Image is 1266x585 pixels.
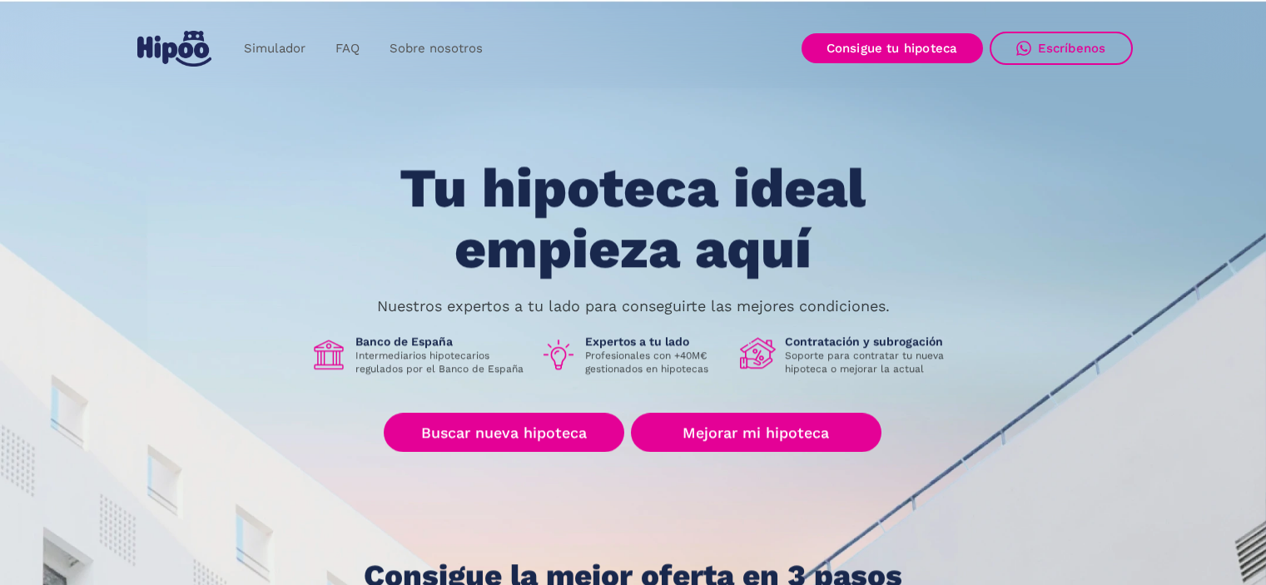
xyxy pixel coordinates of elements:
[375,32,498,65] a: Sobre nosotros
[320,32,375,65] a: FAQ
[1038,41,1106,56] div: Escríbenos
[631,414,881,453] a: Mejorar mi hipoteca
[317,159,948,280] h1: Tu hipoteca ideal empieza aquí
[585,350,727,376] p: Profesionales con +40M€ gestionados en hipotecas
[585,335,727,350] h1: Expertos a tu lado
[229,32,320,65] a: Simulador
[990,32,1133,65] a: Escríbenos
[785,335,956,350] h1: Contratación y subrogación
[355,350,527,376] p: Intermediarios hipotecarios regulados por el Banco de España
[785,350,956,376] p: Soporte para contratar tu nueva hipoteca o mejorar la actual
[134,24,216,73] a: home
[355,335,527,350] h1: Banco de España
[802,33,983,63] a: Consigue tu hipoteca
[384,414,624,453] a: Buscar nueva hipoteca
[377,300,890,313] p: Nuestros expertos a tu lado para conseguirte las mejores condiciones.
